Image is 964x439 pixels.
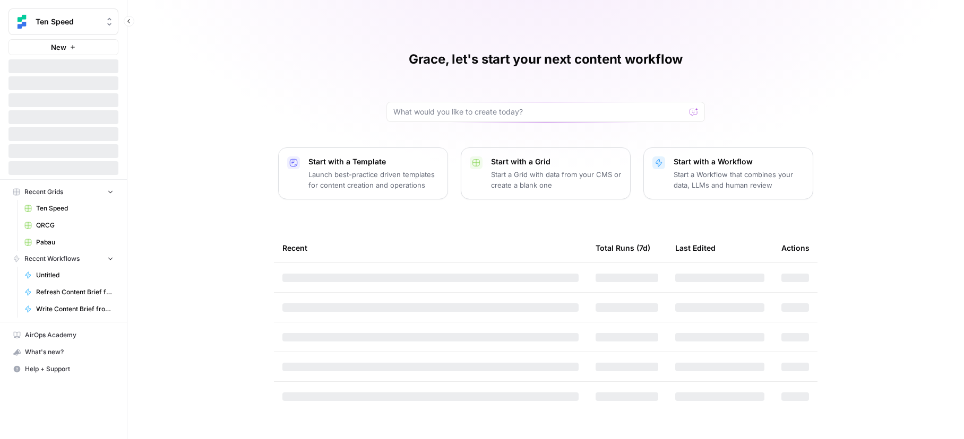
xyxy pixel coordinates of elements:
p: Start a Grid with data from your CMS or create a blank one [491,169,622,190]
div: Actions [781,233,810,262]
div: Total Runs (7d) [596,233,650,262]
p: Start with a Grid [491,156,622,167]
p: Start a Workflow that combines your data, LLMs and human review [674,169,804,190]
span: Ten Speed [36,204,114,213]
span: Recent Grids [24,187,63,197]
span: Write Content Brief from Keyword [DEV] [36,304,114,314]
p: Start with a Template [308,156,439,167]
p: Launch best-practice driven templates for content creation and operations [308,169,439,190]
a: Ten Speed [20,200,118,217]
button: Recent Grids [8,184,118,200]
p: Start with a Workflow [674,156,804,167]
a: QRCG [20,217,118,234]
button: Start with a GridStart a Grid with data from your CMS or create a blank one [461,147,631,199]
div: Recent [282,233,579,262]
a: Pabau [20,234,118,251]
span: Help + Support [25,364,114,374]
span: Recent Workflows [24,254,80,264]
a: Untitled [20,267,118,284]
img: Ten Speed Logo [12,12,31,31]
div: What's new? [9,344,118,360]
span: QRCG [36,221,114,230]
button: Help + Support [8,361,118,377]
a: Write Content Brief from Keyword [DEV] [20,301,118,318]
span: Pabau [36,238,114,247]
span: New [51,42,66,52]
span: Refresh Content Brief from Keyword [DEV] [36,287,114,297]
h1: Grace, let's start your next content workflow [409,51,683,68]
span: AirOps Academy [25,330,114,340]
input: What would you like to create today? [393,107,685,117]
button: Recent Workflows [8,251,118,267]
div: Last Edited [675,233,716,262]
button: New [8,39,118,55]
button: What's new? [8,344,118,361]
button: Workspace: Ten Speed [8,8,118,35]
button: Start with a TemplateLaunch best-practice driven templates for content creation and operations [278,147,448,199]
span: Untitled [36,270,114,280]
a: Refresh Content Brief from Keyword [DEV] [20,284,118,301]
span: Ten Speed [36,16,100,27]
button: Start with a WorkflowStart a Workflow that combines your data, LLMs and human review [643,147,813,199]
a: AirOps Academy [8,327,118,344]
